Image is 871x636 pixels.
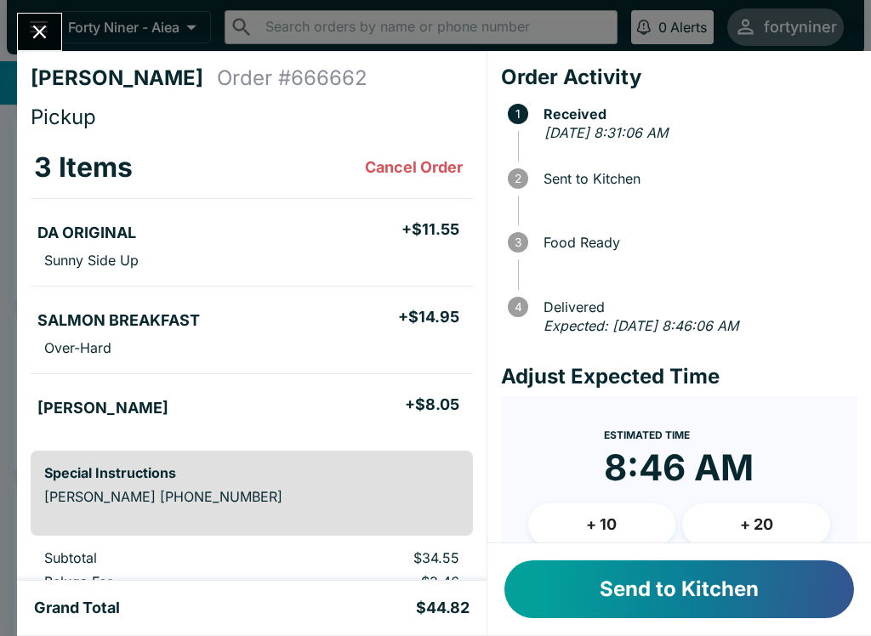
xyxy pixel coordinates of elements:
[401,219,459,240] h5: + $11.55
[44,464,459,481] h6: Special Instructions
[44,339,111,356] p: Over-Hard
[34,598,120,618] h5: Grand Total
[544,317,738,334] em: Expected: [DATE] 8:46:06 AM
[293,549,459,566] p: $34.55
[604,446,754,490] time: 8:46 AM
[535,106,857,122] span: Received
[37,223,136,243] h5: DA ORIGINAL
[514,300,521,314] text: 4
[515,172,521,185] text: 2
[501,364,857,389] h4: Adjust Expected Time
[528,503,676,546] button: + 10
[515,107,521,121] text: 1
[501,65,857,90] h4: Order Activity
[18,14,61,50] button: Close
[217,65,367,91] h4: Order # 666662
[37,398,168,418] h5: [PERSON_NAME]
[358,150,470,185] button: Cancel Order
[515,236,521,249] text: 3
[31,105,96,129] span: Pickup
[34,150,133,185] h3: 3 Items
[44,488,459,505] p: [PERSON_NAME] [PHONE_NUMBER]
[504,560,854,618] button: Send to Kitchen
[535,171,857,186] span: Sent to Kitchen
[682,503,830,546] button: + 20
[293,573,459,590] p: $3.46
[398,307,459,327] h5: + $14.95
[416,598,470,618] h5: $44.82
[31,65,217,91] h4: [PERSON_NAME]
[604,429,690,441] span: Estimated Time
[44,573,266,590] p: Beluga Fee
[535,235,857,250] span: Food Ready
[535,299,857,315] span: Delivered
[44,252,139,269] p: Sunny Side Up
[37,310,200,331] h5: SALMON BREAKFAST
[44,549,266,566] p: Subtotal
[544,124,668,141] em: [DATE] 8:31:06 AM
[31,137,473,437] table: orders table
[405,395,459,415] h5: + $8.05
